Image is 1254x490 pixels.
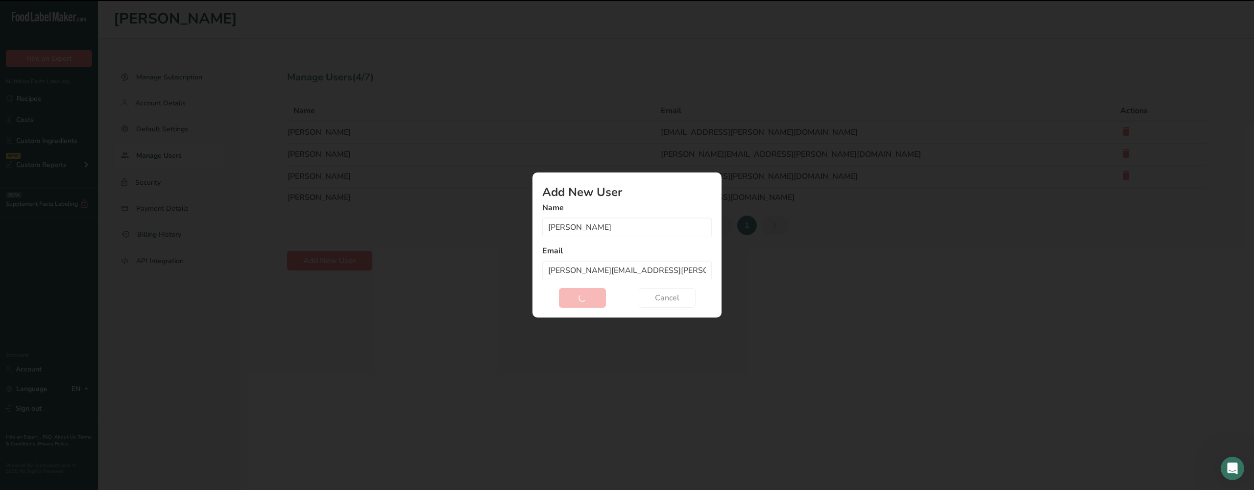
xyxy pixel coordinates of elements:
iframe: Intercom live chat [1221,457,1244,480]
label: Name [542,202,712,214]
span: Cancel [655,292,679,304]
button: Cancel [639,288,696,308]
label: Email [542,245,712,257]
h1: Add New User [542,186,712,198]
